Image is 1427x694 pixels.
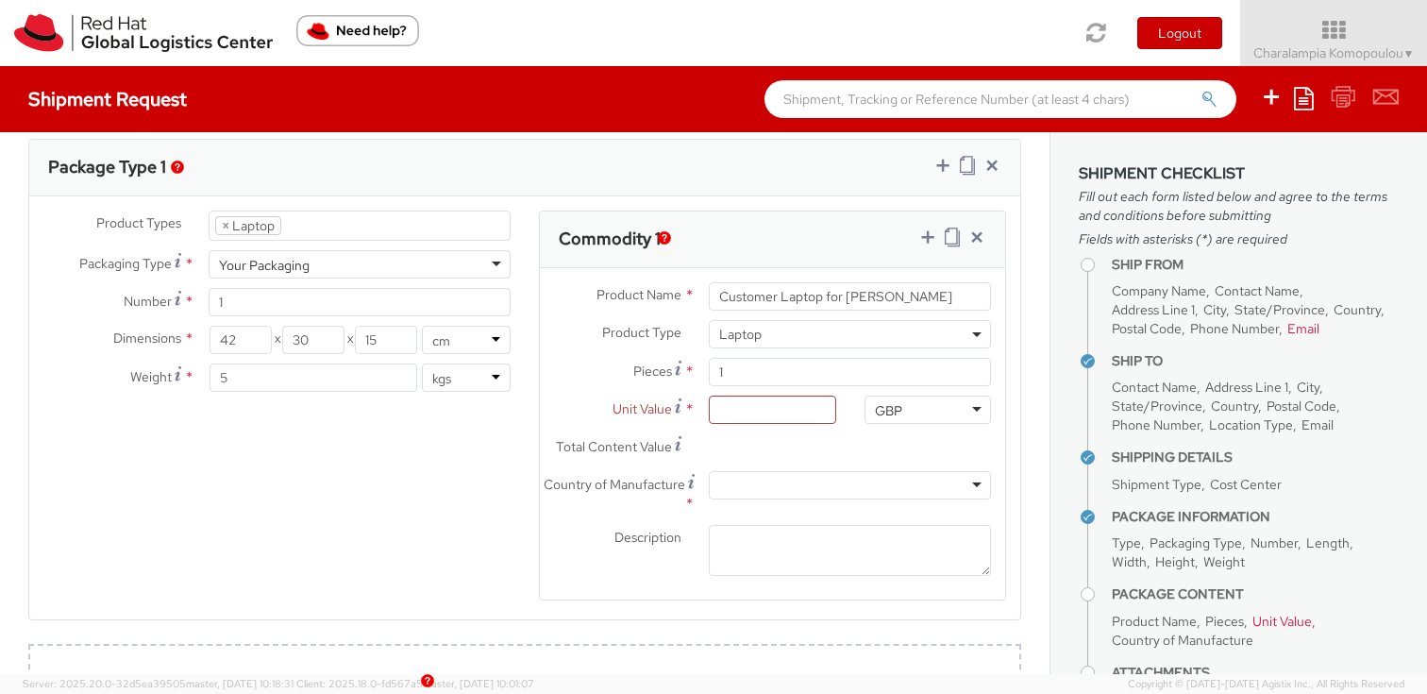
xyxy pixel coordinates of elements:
span: master, [DATE] 10:18:31 [186,677,294,690]
span: Client: 2025.18.0-fd567a5 [296,677,534,690]
span: X [272,326,282,354]
span: Address Line 1 [1205,379,1288,396]
span: Phone Number [1190,320,1279,337]
h4: Attachments [1112,666,1399,680]
span: Contact Name [1112,379,1197,396]
span: Country [1211,398,1258,415]
span: Email [1287,320,1319,337]
button: Need help? [296,15,419,46]
span: Dimensions [113,330,181,347]
span: Charalampia Komopoulou [1253,44,1415,61]
span: Packaging Type [79,255,172,272]
span: Phone Number [1112,416,1200,433]
img: rh-logistics-00dfa346123c4ec078e1.svg [14,14,273,52]
span: Shipment Type [1112,476,1201,493]
span: Postal Code [1112,320,1182,337]
span: Fields with asterisks (*) are required [1079,229,1399,248]
span: Copyright © [DATE]-[DATE] Agistix Inc., All Rights Reserved [1128,677,1404,692]
div: GBP [875,401,902,420]
span: State/Province [1112,398,1202,415]
h4: Ship From [1112,258,1399,272]
input: Length [210,326,272,354]
span: Weight [1203,553,1245,570]
span: Company Name [1112,282,1206,299]
span: × [222,217,229,234]
h3: Commodity 1 [559,229,661,248]
span: Product Type [602,324,681,341]
span: Type [1112,534,1141,551]
span: Product Types [96,214,181,231]
input: Height [355,326,417,354]
span: master, [DATE] 10:01:07 [423,677,534,690]
span: Address Line 1 [1112,301,1195,318]
span: Weight [130,368,172,385]
span: Server: 2025.20.0-32d5ea39505 [23,677,294,690]
span: Width [1112,553,1147,570]
span: Number [1251,534,1298,551]
span: Country [1334,301,1381,318]
span: Height [1155,553,1195,570]
span: City [1203,301,1226,318]
input: Shipment, Tracking or Reference Number (at least 4 chars) [764,80,1236,118]
span: Fill out each form listed below and agree to the terms and conditions before submitting [1079,187,1399,225]
span: State/Province [1234,301,1325,318]
h4: Shipment Request [28,89,187,110]
span: Product Name [596,286,681,303]
span: Country of Manufacture [1112,632,1253,649]
span: Product Name [1112,613,1197,630]
span: Unit Value [1252,613,1312,630]
span: Cost Center [1210,476,1282,493]
span: Contact Name [1215,282,1300,299]
span: Email [1301,416,1334,433]
span: Laptop [709,320,991,348]
span: Number [124,293,172,310]
span: Description [614,529,681,546]
h4: Package Information [1112,510,1399,524]
span: Postal Code [1267,398,1336,415]
span: Pieces [633,363,672,380]
span: Laptop [719,326,981,343]
li: Laptop [215,216,281,235]
h3: Package Type 1 [48,158,166,177]
span: Pieces [1205,613,1244,630]
span: Total Content Value [556,438,672,455]
h4: Ship To [1112,354,1399,368]
span: Location Type [1209,416,1293,433]
div: Your Packaging [219,256,310,275]
h4: Shipping Details [1112,450,1399,465]
span: Country of Manufacture [544,476,685,493]
span: City [1297,379,1319,396]
span: ▼ [1403,46,1415,61]
button: Logout [1137,17,1222,49]
span: Unit Value [613,400,672,417]
h3: Shipment Checklist [1079,165,1399,182]
span: X [344,326,355,354]
input: Width [282,326,344,354]
span: Packaging Type [1150,534,1242,551]
span: Length [1306,534,1350,551]
h4: Package Content [1112,587,1399,601]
